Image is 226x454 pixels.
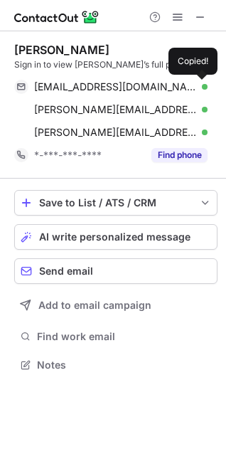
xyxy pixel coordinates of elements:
[151,148,208,162] button: Reveal Button
[14,355,217,375] button: Notes
[14,258,217,284] button: Send email
[14,43,109,57] div: [PERSON_NAME]
[34,80,197,93] span: [EMAIL_ADDRESS][DOMAIN_NAME]
[14,58,217,71] div: Sign in to view [PERSON_NAME]’s full profile
[34,103,197,116] span: [PERSON_NAME][EMAIL_ADDRESS][DOMAIN_NAME]
[14,9,99,26] img: ContactOut v5.3.10
[14,224,217,250] button: AI write personalized message
[14,292,217,318] button: Add to email campaign
[37,359,212,371] span: Notes
[14,190,217,216] button: save-profile-one-click
[39,231,190,243] span: AI write personalized message
[14,327,217,347] button: Find work email
[39,265,93,277] span: Send email
[38,300,151,311] span: Add to email campaign
[34,126,197,139] span: [PERSON_NAME][EMAIL_ADDRESS][DOMAIN_NAME]
[39,197,193,208] div: Save to List / ATS / CRM
[37,330,212,343] span: Find work email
